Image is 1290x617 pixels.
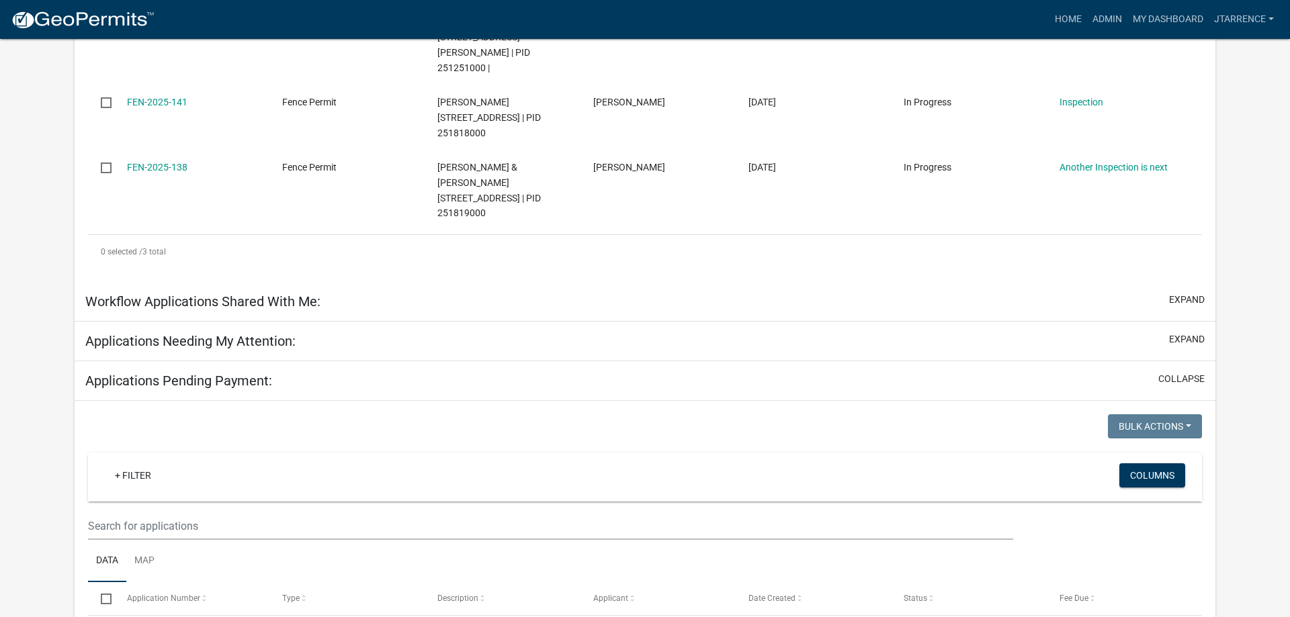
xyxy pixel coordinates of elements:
button: Bulk Actions [1108,414,1202,438]
button: Columns [1119,463,1185,487]
span: Fence Permit [282,97,337,107]
span: Applicant [593,594,628,603]
a: FEN-2025-138 [127,162,187,173]
button: expand [1169,293,1205,307]
datatable-header-cell: Applicant [580,582,736,614]
span: Type [282,594,300,603]
span: OLSON, CRAIG & CHERYL 734 SHORE ACRES RD, Houston County | PID 251819000 [437,162,541,218]
input: Search for applications [88,512,1013,540]
span: Fee Due [1060,594,1088,603]
h5: Applications Pending Payment: [85,373,272,389]
span: 05/06/2025 [748,97,776,107]
a: jtarrence [1209,7,1279,32]
a: Another Inspection is next [1060,162,1168,173]
button: collapse [1158,372,1205,386]
span: JOHNSON,SALLY A 730 SHORE ACRES RD, Houston County | PID 251818000 [437,97,541,138]
h5: Applications Needing My Attention: [85,333,296,349]
a: Admin [1087,7,1127,32]
span: Date Created [748,594,795,603]
datatable-header-cell: Date Created [736,582,891,614]
datatable-header-cell: Application Number [114,582,269,614]
h5: Workflow Applications Shared With Me: [85,293,320,310]
span: 05/04/2025 [748,162,776,173]
datatable-header-cell: Status [891,582,1046,614]
span: Craig A. Olson [593,162,665,173]
button: expand [1169,332,1205,346]
a: Home [1049,7,1087,32]
span: Description [437,594,478,603]
span: In Progress [904,162,951,173]
span: Sally Johnson [593,97,665,107]
datatable-header-cell: Type [269,582,425,614]
a: FEN-2025-141 [127,97,187,107]
span: In Progress [904,97,951,107]
span: Fence Permit [282,162,337,173]
a: My Dashboard [1127,7,1209,32]
datatable-header-cell: Fee Due [1047,582,1202,614]
a: Map [126,540,163,583]
span: 0 selected / [101,247,142,256]
a: Inspection [1060,97,1103,107]
datatable-header-cell: Description [425,582,580,614]
datatable-header-cell: Select [88,582,114,614]
span: Application Number [127,594,200,603]
span: Status [904,594,927,603]
div: 3 total [88,235,1202,269]
a: + Filter [104,463,162,487]
a: Data [88,540,126,583]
